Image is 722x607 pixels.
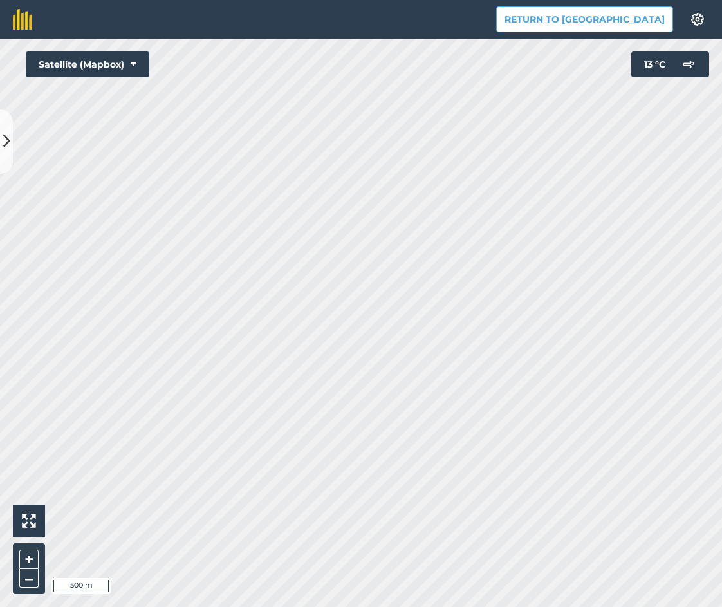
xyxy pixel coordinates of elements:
button: Return to [GEOGRAPHIC_DATA] [496,6,673,32]
img: Four arrows, one pointing top left, one top right, one bottom right and the last bottom left [22,514,36,528]
button: Satellite (Mapbox) [26,51,149,77]
img: A cog icon [690,13,705,26]
img: svg+xml;base64,PD94bWwgdmVyc2lvbj0iMS4wIiBlbmNvZGluZz0idXRmLTgiPz4KPCEtLSBHZW5lcmF0b3I6IEFkb2JlIE... [676,51,701,77]
span: 13 ° C [644,51,665,77]
button: 13 °C [631,51,709,77]
button: – [19,569,39,588]
img: fieldmargin Logo [13,9,32,30]
button: + [19,550,39,569]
